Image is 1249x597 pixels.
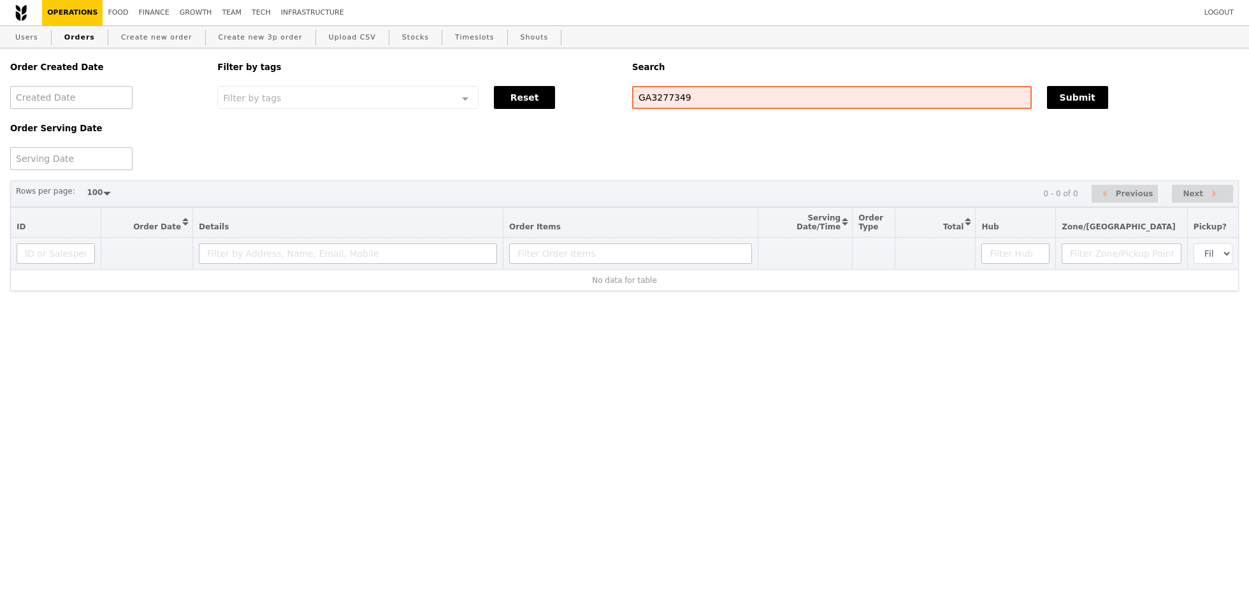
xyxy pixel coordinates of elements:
[509,222,561,231] span: Order Items
[17,243,95,264] input: ID or Salesperson name
[1116,186,1153,201] span: Previous
[509,243,753,264] input: Filter Order Items
[10,124,202,133] h5: Order Serving Date
[199,243,497,264] input: Filter by Address, Name, Email, Mobile
[10,26,43,49] a: Users
[17,222,25,231] span: ID
[1062,222,1176,231] span: Zone/[GEOGRAPHIC_DATA]
[16,185,75,198] label: Rows per page:
[223,92,281,103] span: Filter by tags
[494,86,555,109] button: Reset
[632,62,1239,72] h5: Search
[1043,189,1078,198] div: 0 - 0 of 0
[1047,86,1108,109] button: Submit
[1062,243,1181,264] input: Filter Zone/Pickup Point
[217,62,617,72] h5: Filter by tags
[324,26,381,49] a: Upload CSV
[10,62,202,72] h5: Order Created Date
[858,213,883,231] span: Order Type
[1092,185,1158,203] button: Previous
[450,26,499,49] a: Timeslots
[10,147,133,170] input: Serving Date
[981,222,999,231] span: Hub
[10,86,133,109] input: Created Date
[1194,222,1227,231] span: Pickup?
[397,26,434,49] a: Stocks
[17,276,1232,285] div: No data for table
[213,26,308,49] a: Create new 3p order
[1183,186,1203,201] span: Next
[199,222,229,231] span: Details
[632,86,1032,109] input: Search any field
[516,26,554,49] a: Shouts
[1172,185,1233,203] button: Next
[15,4,27,21] img: Grain logo
[59,26,100,49] a: Orders
[981,243,1050,264] input: Filter Hub
[116,26,198,49] a: Create new order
